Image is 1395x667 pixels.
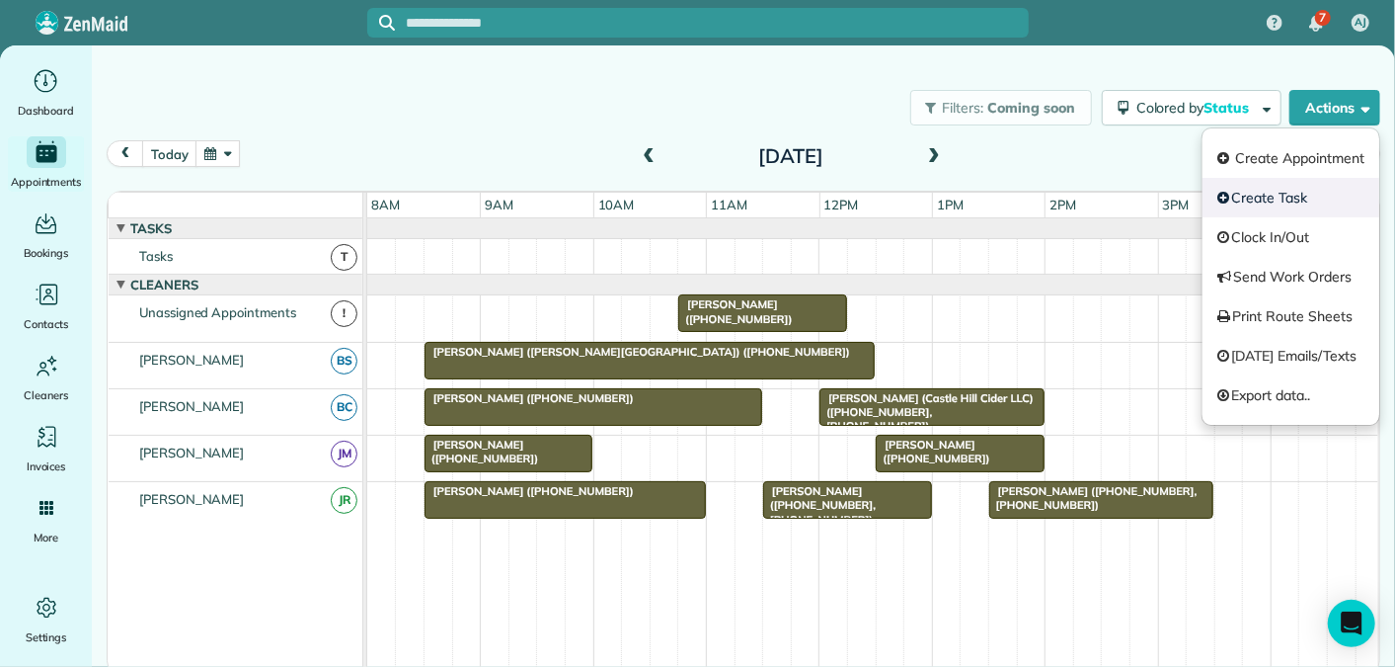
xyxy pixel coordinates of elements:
[331,300,357,327] span: !
[1355,15,1366,31] span: AJ
[367,15,395,31] button: Focus search
[1202,296,1379,336] a: Print Route Sheets
[707,197,751,212] span: 11am
[331,441,357,467] span: JM
[1319,10,1326,26] span: 7
[1136,99,1256,117] span: Colored by
[8,592,84,647] a: Settings
[367,197,404,212] span: 8am
[135,352,249,368] span: [PERSON_NAME]
[142,140,196,167] button: today
[135,248,177,264] span: Tasks
[24,314,68,334] span: Contacts
[424,391,635,405] span: [PERSON_NAME] ([PHONE_NUMBER])
[331,244,357,271] span: T
[818,391,1034,434] span: [PERSON_NAME] (Castle Hill Cider LLC) ([PHONE_NUMBER], [PHONE_NUMBER])
[24,243,69,263] span: Bookings
[933,197,968,212] span: 1pm
[126,220,176,236] span: Tasks
[1289,90,1380,125] button: Actions
[11,172,82,192] span: Appointments
[424,484,635,498] span: [PERSON_NAME] ([PHONE_NUMBER])
[8,208,84,263] a: Bookings
[1202,217,1379,257] a: Clock In/Out
[943,99,984,117] span: Filters:
[135,398,249,414] span: [PERSON_NAME]
[1204,99,1253,117] span: Status
[988,484,1198,512] span: [PERSON_NAME] ([PHONE_NUMBER], [PHONE_NUMBER])
[126,277,202,292] span: Cleaners
[379,15,395,31] svg: Focus search
[8,136,84,192] a: Appointments
[1202,375,1379,415] a: Export data..
[135,491,249,507] span: [PERSON_NAME]
[1328,600,1375,647] div: Open Intercom Messenger
[677,297,793,325] span: [PERSON_NAME] ([PHONE_NUMBER])
[424,345,851,359] span: [PERSON_NAME] ([PERSON_NAME][GEOGRAPHIC_DATA]) ([PHONE_NUMBER])
[1202,138,1379,178] a: Create Appointment
[875,438,990,465] span: [PERSON_NAME] ([PHONE_NUMBER])
[1046,197,1080,212] span: 2pm
[1295,2,1337,45] div: 7 unread notifications
[987,99,1076,117] span: Coming soon
[762,484,876,527] span: [PERSON_NAME] ([PHONE_NUMBER], [PHONE_NUMBER])
[424,438,539,465] span: [PERSON_NAME] ([PHONE_NUMBER])
[135,445,249,460] span: [PERSON_NAME]
[1202,336,1379,375] a: [DATE] Emails/Texts
[1202,178,1379,217] a: Create Task
[331,487,357,514] span: JR
[331,394,357,421] span: BC
[481,197,517,212] span: 9am
[1202,257,1379,296] a: Send Work Orders
[27,457,66,476] span: Invoices
[8,65,84,121] a: Dashboard
[667,145,914,167] h2: [DATE]
[8,421,84,476] a: Invoices
[594,197,639,212] span: 10am
[8,279,84,334] a: Contacts
[1102,90,1281,125] button: Colored byStatus
[1159,197,1194,212] span: 3pm
[24,385,68,405] span: Cleaners
[135,304,300,320] span: Unassigned Appointments
[331,348,357,375] span: BS
[8,350,84,405] a: Cleaners
[820,197,863,212] span: 12pm
[34,528,58,547] span: More
[107,140,144,167] button: prev
[18,101,74,121] span: Dashboard
[26,627,67,647] span: Settings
